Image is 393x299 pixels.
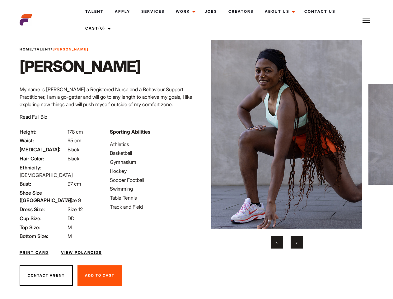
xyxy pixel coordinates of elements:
span: Dress Size: [20,206,66,213]
li: Swimming [110,185,193,192]
span: Shoe Size ([GEOGRAPHIC_DATA]): [20,189,66,204]
span: Bust: [20,180,66,187]
li: Track and Field [110,203,193,211]
span: 97 cm [68,181,81,187]
span: 95 cm [68,137,82,144]
span: [DEMOGRAPHIC_DATA] [20,172,73,178]
a: Cast(0) [80,20,115,37]
span: Bottom Size: [20,232,66,240]
span: Ethnicity: [20,164,66,171]
a: Apply [109,3,136,20]
a: Jobs [199,3,223,20]
span: DD [68,215,74,221]
li: Basketball [110,149,193,157]
span: M [68,224,72,230]
a: Talent [34,47,51,51]
span: Black [68,146,79,153]
button: Read Full Bio [20,113,47,121]
button: Contact Agent [20,265,73,286]
a: View Polaroids [61,250,102,255]
li: Athletics [110,140,193,148]
a: Services [136,3,170,20]
span: Size 12 [68,206,83,212]
span: Next [296,239,297,245]
span: Add To Cast [85,273,115,278]
img: Burger icon [363,17,370,24]
a: Work [170,3,199,20]
a: Talent [80,3,109,20]
span: M [68,233,72,239]
a: About Us [259,3,299,20]
a: Contact Us [299,3,341,20]
span: [MEDICAL_DATA]: [20,146,66,153]
span: (0) [98,26,105,31]
span: Hair Color: [20,155,66,162]
span: Height: [20,128,66,135]
span: / / [20,47,89,52]
span: Black [68,155,79,162]
strong: Sporting Abilities [110,129,150,135]
li: Gymnasium [110,158,193,166]
span: My name is [PERSON_NAME] a Registered Nurse and a Behaviour Support Practitioner, I am a go-gette... [20,86,192,107]
button: Add To Cast [77,265,122,286]
span: Size 9 [68,197,81,203]
span: Top Size: [20,224,66,231]
span: 178 cm [68,129,83,135]
a: Home [20,47,32,51]
li: Table Tennis [110,194,193,202]
span: Cup Size: [20,215,66,222]
a: Creators [223,3,259,20]
span: Waist: [20,137,66,144]
li: Soccer Football [110,176,193,184]
span: Read Full Bio [20,114,47,120]
a: Print Card [20,250,49,255]
li: Hockey [110,167,193,175]
h1: [PERSON_NAME] [20,57,141,76]
strong: [PERSON_NAME] [53,47,89,51]
span: Previous [276,239,278,245]
img: cropped-aefm-brand-fav-22-square.png [20,14,32,26]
